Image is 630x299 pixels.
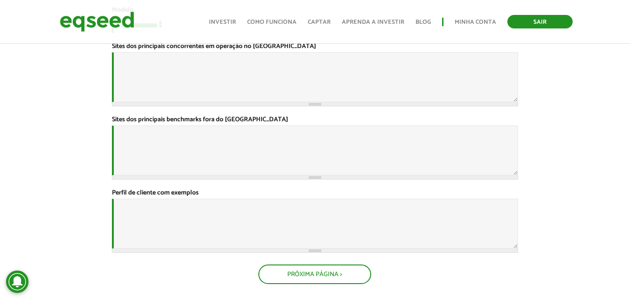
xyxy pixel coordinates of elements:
[415,19,431,25] a: Blog
[258,264,371,284] button: Próxima Página >
[455,19,496,25] a: Minha conta
[308,19,331,25] a: Captar
[112,43,316,50] label: Sites dos principais concorrentes em operação no [GEOGRAPHIC_DATA]
[507,15,573,28] a: Sair
[60,9,134,34] img: EqSeed
[112,117,288,123] label: Sites dos principais benchmarks fora do [GEOGRAPHIC_DATA]
[342,19,404,25] a: Aprenda a investir
[247,19,297,25] a: Como funciona
[209,19,236,25] a: Investir
[112,190,199,196] label: Perfil de cliente com exemplos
